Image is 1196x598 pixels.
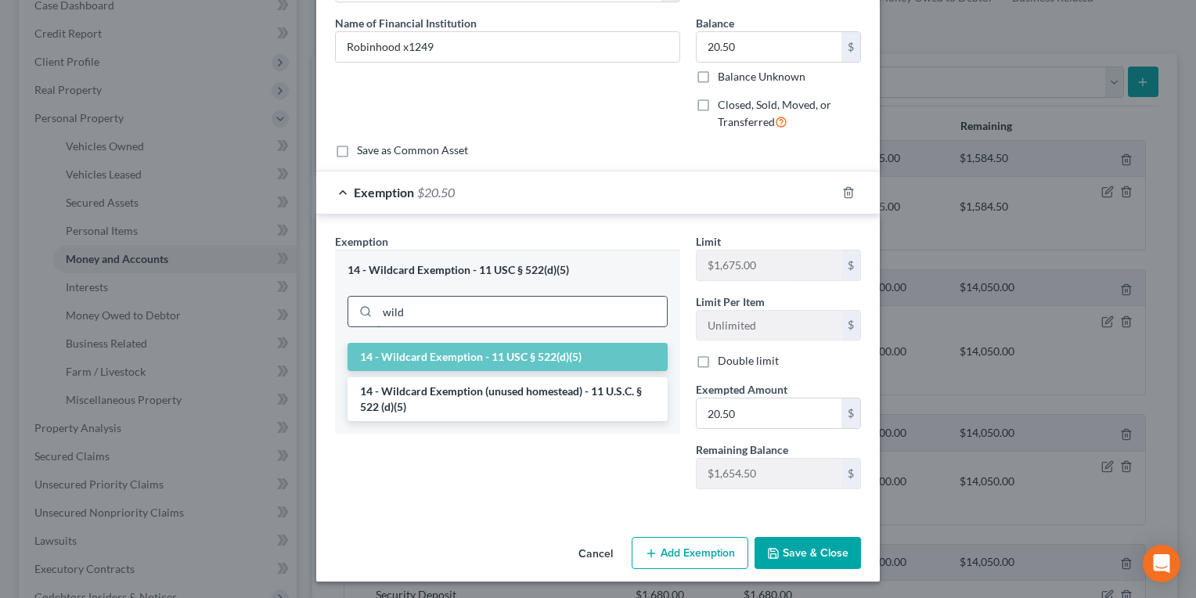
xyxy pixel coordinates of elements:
[1143,545,1180,582] div: Open Intercom Messenger
[417,185,455,200] span: $20.50
[697,32,841,62] input: 0.00
[697,398,841,428] input: 0.00
[697,311,841,340] input: --
[696,15,734,31] label: Balance
[841,459,860,488] div: $
[755,537,861,570] button: Save & Close
[697,459,841,488] input: --
[335,235,388,248] span: Exemption
[348,377,668,421] li: 14 - Wildcard Exemption (unused homestead) - 11 U.S.C. § 522 (d)(5)
[696,441,788,458] label: Remaining Balance
[357,142,468,158] label: Save as Common Asset
[566,539,625,570] button: Cancel
[697,250,841,280] input: --
[348,343,668,371] li: 14 - Wildcard Exemption - 11 USC § 522(d)(5)
[841,398,860,428] div: $
[696,294,765,310] label: Limit Per Item
[632,537,748,570] button: Add Exemption
[335,16,477,30] span: Name of Financial Institution
[841,250,860,280] div: $
[348,263,668,278] div: 14 - Wildcard Exemption - 11 USC § 522(d)(5)
[718,69,805,85] label: Balance Unknown
[841,32,860,62] div: $
[718,98,831,128] span: Closed, Sold, Moved, or Transferred
[718,353,779,369] label: Double limit
[354,185,414,200] span: Exemption
[377,297,667,326] input: Search exemption rules...
[696,383,787,396] span: Exempted Amount
[336,32,679,62] input: Enter name...
[841,311,860,340] div: $
[696,235,721,248] span: Limit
